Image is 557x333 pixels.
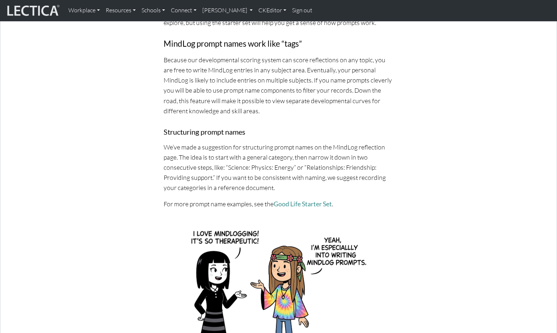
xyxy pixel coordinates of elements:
[164,55,394,116] p: Because our developmental scoring system can score reflections on any topic, you are free to writ...
[164,142,394,193] p: We’ve made a suggestion for structuring prompt names on the MindLog reflection page. The idea is ...
[139,3,168,18] a: Schools
[199,3,256,18] a: [PERSON_NAME]
[66,3,103,18] a: Workplace
[274,200,332,208] a: Good Life Starter Set
[5,4,60,17] img: lecticalive
[164,127,394,136] h5: Structuring prompt names
[103,3,139,18] a: Resources
[168,3,199,18] a: Connect
[256,3,289,18] a: CKEditor
[164,199,394,209] p: For more prompt name examples, see the .
[289,3,315,18] a: Sign out
[164,39,394,49] h4: MindLog prompt names work like “tags”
